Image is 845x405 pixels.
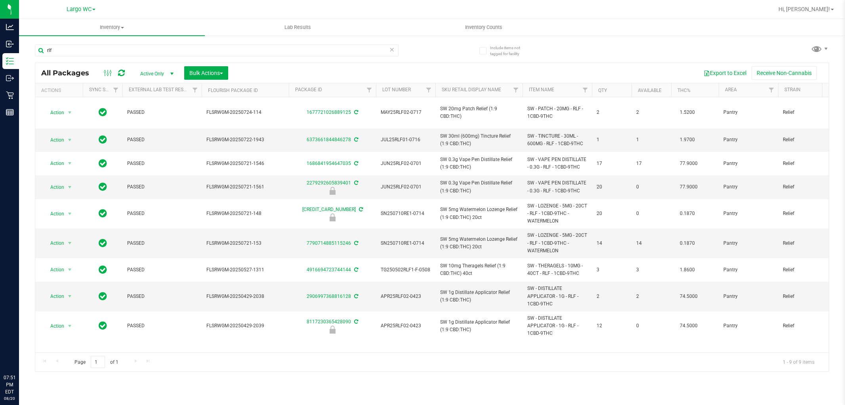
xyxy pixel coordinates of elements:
[41,88,80,93] div: Actions
[206,266,284,274] span: FLSRWGM-20250527-1311
[288,213,377,221] div: Newly Received
[205,19,391,36] a: Lab Results
[68,356,125,368] span: Page of 1
[597,210,627,217] span: 20
[676,107,699,118] span: 1.5200
[6,74,14,82] inline-svg: Outbound
[127,322,197,330] span: PASSED
[65,158,75,169] span: select
[99,107,107,118] span: In Sync
[274,24,322,31] span: Lab Results
[597,183,627,191] span: 20
[127,136,197,144] span: PASSED
[65,107,75,118] span: select
[307,137,351,142] a: 6373661844846278
[597,109,627,116] span: 2
[381,160,431,167] span: JUN25RLF02-0701
[6,108,14,116] inline-svg: Reports
[302,207,356,212] a: [CREDIT_CARD_NUMBER]
[509,83,523,97] a: Filter
[527,202,587,225] span: SW - LOZENGE - 5MG - 20CT - RLF - 1CBD-9THC - WATERMELON
[442,87,501,92] a: Sku Retail Display Name
[43,107,65,118] span: Action
[454,24,513,31] span: Inventory Counts
[440,206,518,221] span: SW 5mg Watermelon Lozenge Relief (1:9 CBD:THC) 20ct
[783,183,843,191] span: Relief
[127,210,197,217] span: PASSED
[109,83,122,97] a: Filter
[43,291,65,302] span: Action
[638,88,662,93] a: Available
[43,264,65,275] span: Action
[381,293,431,300] span: APR25RLF02-0423
[353,294,358,299] span: Sync from Compliance System
[99,320,107,331] span: In Sync
[288,187,377,195] div: Newly Received
[206,136,284,144] span: FLSRWGM-20250722-1943
[784,87,801,92] a: Strain
[636,109,666,116] span: 2
[99,158,107,169] span: In Sync
[698,66,752,80] button: Export to Excel
[677,88,690,93] a: THC%
[65,238,75,249] span: select
[676,181,702,193] span: 77.9000
[99,238,107,249] span: In Sync
[527,285,587,308] span: SW - DISTILLATE APPLICATOR - 1G - RLF - 1CBD-9THC
[597,136,627,144] span: 1
[440,132,518,148] span: SW 30ml (600mg) Tincture Relief (1:9 CBD:THC)
[783,266,843,274] span: Relief
[65,134,75,146] span: select
[676,264,699,276] span: 1.8600
[529,87,554,92] a: Item Name
[597,240,627,247] span: 14
[65,291,75,302] span: select
[43,134,65,146] span: Action
[307,109,351,115] a: 1677721026889125
[440,105,518,120] span: SW 20mg Patch Relief (1:9 CBD:THC)
[636,136,666,144] span: 1
[353,319,358,324] span: Sync from Compliance System
[723,160,773,167] span: Pantry
[89,87,120,92] a: Sync Status
[127,109,197,116] span: PASSED
[765,83,778,97] a: Filter
[353,137,358,142] span: Sync from Compliance System
[4,395,15,401] p: 08/20
[307,267,351,273] a: 4916694723744144
[307,240,351,246] a: 7790714885115246
[358,207,363,212] span: Sync from Compliance System
[206,240,284,247] span: FLSRWGM-20250721-153
[65,182,75,193] span: select
[440,289,518,304] span: SW 1g Distillate Applicator Relief (1:9 CBD:THC)
[527,179,587,194] span: SW - VAPE PEN DISTILLATE - 0.3G - RLF - 1CBD-9THC
[783,322,843,330] span: Relief
[353,180,358,186] span: Sync from Compliance System
[208,88,258,93] a: Flourish Package ID
[35,44,399,56] input: Search Package ID, Item Name, SKU, Lot or Part Number...
[19,24,205,31] span: Inventory
[527,132,587,148] span: SW - TINCTURE - 30ML - 600MG - RLF - 1CBD-9THC
[440,179,518,194] span: SW 0.3g Vape Pen Distillate Relief (1:9 CBD:THC)
[636,160,666,167] span: 17
[65,321,75,332] span: select
[206,160,284,167] span: FLSRWGM-20250721-1546
[382,87,411,92] a: Lot Number
[307,294,351,299] a: 2906997368816128
[127,183,197,191] span: PASSED
[723,109,773,116] span: Pantry
[307,319,351,324] a: 8117230365428090
[206,183,284,191] span: FLSRWGM-20250721-1561
[598,88,607,93] a: Qty
[783,160,843,167] span: Relief
[6,40,14,48] inline-svg: Inbound
[91,356,105,368] input: 1
[527,262,587,277] span: SW - THERAGELS - 10MG - 40CT - RLF - 1CBD-9THC
[783,210,843,217] span: Relief
[381,109,431,116] span: MAY25RLF02-0717
[99,291,107,302] span: In Sync
[725,87,737,92] a: Area
[597,266,627,274] span: 3
[189,70,223,76] span: Bulk Actions
[440,236,518,251] span: SW 5mg Watermelon Lozenge Relief (1:9 CBD:THC) 20ct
